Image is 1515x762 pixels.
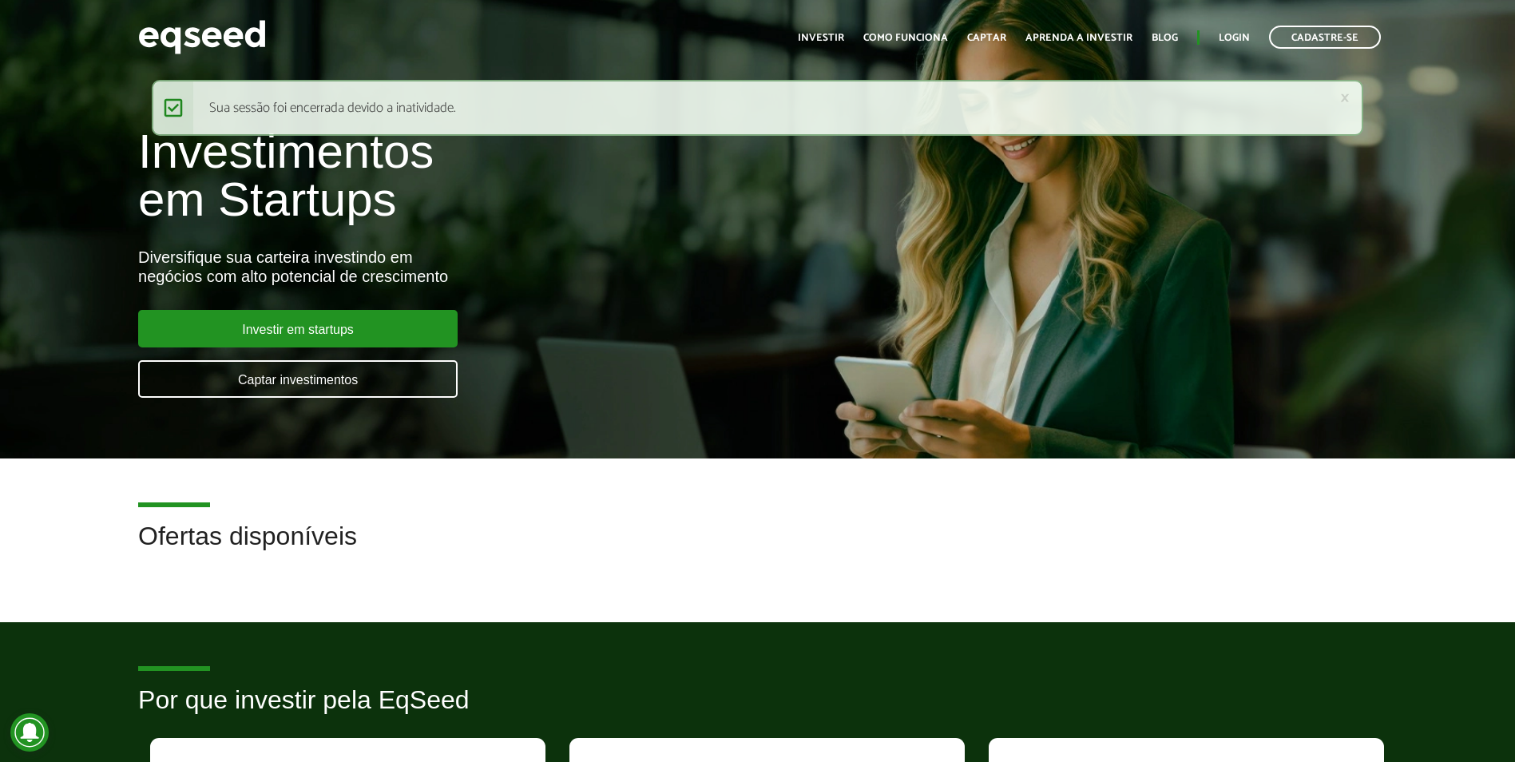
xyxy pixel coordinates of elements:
[1269,26,1381,49] a: Cadastre-se
[1340,89,1350,106] a: ×
[138,16,266,58] img: EqSeed
[152,80,1364,136] div: Sua sessão foi encerrada devido a inatividade.
[1152,33,1178,43] a: Blog
[798,33,844,43] a: Investir
[863,33,948,43] a: Como funciona
[1025,33,1132,43] a: Aprenda a investir
[138,522,1377,574] h2: Ofertas disponíveis
[967,33,1006,43] a: Captar
[138,360,458,398] a: Captar investimentos
[1219,33,1250,43] a: Login
[138,686,1377,738] h2: Por que investir pela EqSeed
[138,248,872,286] div: Diversifique sua carteira investindo em negócios com alto potencial de crescimento
[138,310,458,347] a: Investir em startups
[138,128,872,224] h1: Investimentos em Startups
